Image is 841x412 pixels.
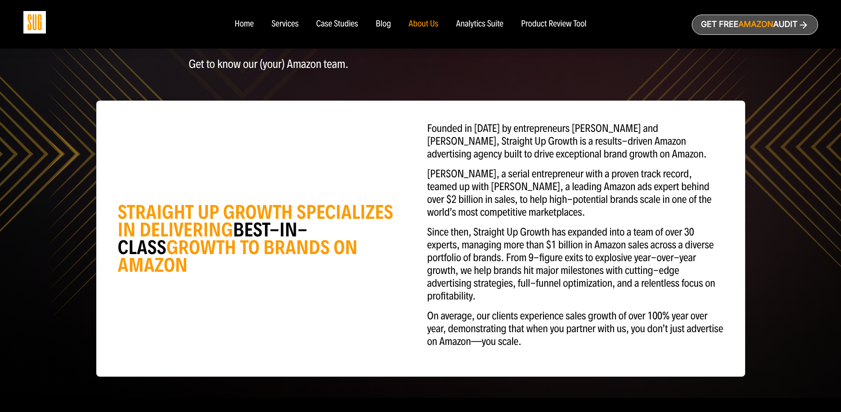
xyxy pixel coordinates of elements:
a: Get freeAmazonAudit [692,15,818,35]
p: On average, our clients experience sales growth of over 100% year over year, demonstrating that w... [427,310,724,348]
p: Since then, Straight Up Growth has expanded into a team of over 30 experts, managing more than $1... [427,226,724,303]
p: [PERSON_NAME], a serial entrepreneur with a proven track record, teamed up with [PERSON_NAME], a ... [427,168,724,219]
p: Get to know our (your) Amazon team. [189,58,652,71]
span: BEST-IN-CLASS [118,218,308,259]
span: Amazon [738,20,773,29]
a: Blog [376,19,391,29]
p: Founded in [DATE] by entrepreneurs [PERSON_NAME] and [PERSON_NAME], Straight Up Growth is a resul... [427,122,724,161]
a: Services [272,19,298,29]
a: Product Review Tool [521,19,586,29]
a: Case Studies [316,19,358,29]
a: About Us [409,19,439,29]
a: Home [234,19,253,29]
a: Analytics Suite [456,19,503,29]
h1: WE [189,22,652,49]
div: STRAIGHT UP GROWTH SPECIALIZES IN DELIVERING GROWTH TO BRANDS ON AMAZON [118,203,414,274]
img: Sug [23,11,46,34]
